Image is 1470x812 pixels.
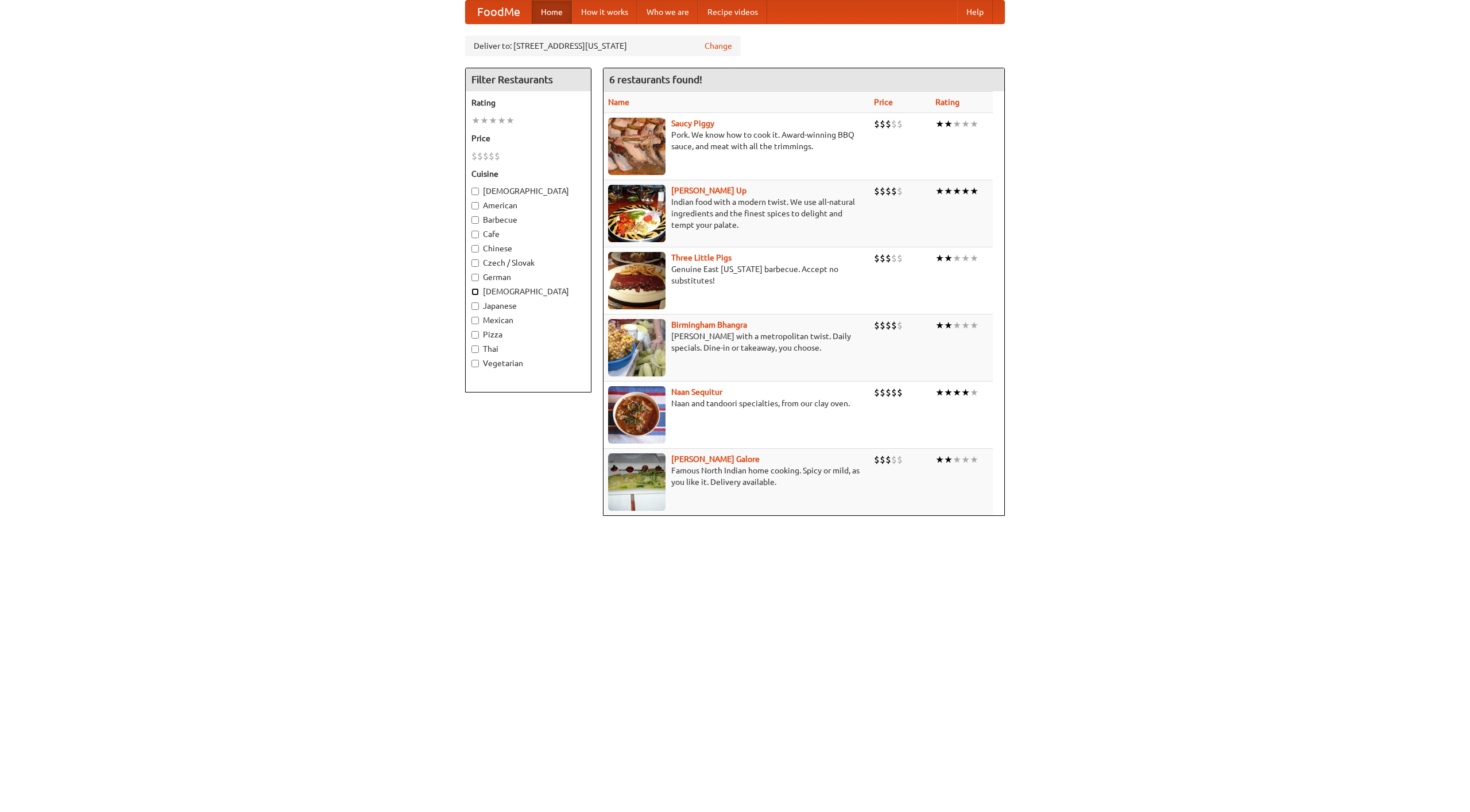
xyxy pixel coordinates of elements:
[671,253,732,262] a: Three Little Pigs
[961,185,970,197] li: ★
[471,300,585,312] label: Japanese
[489,114,497,127] li: ★
[471,200,585,211] label: American
[471,188,479,195] input: [DEMOGRAPHIC_DATA]
[961,252,970,265] li: ★
[471,231,479,238] input: Cafe
[671,320,747,329] b: Birmingham Bhangra
[874,453,880,466] li: $
[471,133,585,144] h5: Price
[957,1,993,24] a: Help
[953,118,961,130] li: ★
[671,186,746,195] a: [PERSON_NAME] Up
[471,216,479,224] input: Barbecue
[471,245,479,252] input: Chinese
[897,386,903,399] li: $
[471,274,479,281] input: German
[944,386,953,399] li: ★
[671,119,714,128] b: Saucy Piggy
[970,386,978,399] li: ★
[483,150,489,162] li: $
[494,150,500,162] li: $
[880,319,885,332] li: $
[897,319,903,332] li: $
[891,386,897,399] li: $
[471,360,479,367] input: Vegetarian
[637,1,698,24] a: Who we are
[885,453,891,466] li: $
[891,252,897,265] li: $
[874,98,893,107] a: Price
[885,386,891,399] li: $
[880,185,885,197] li: $
[935,118,944,130] li: ★
[471,358,585,369] label: Vegetarian
[466,1,532,24] a: FoodMe
[891,185,897,197] li: $
[471,243,585,254] label: Chinese
[953,453,961,466] li: ★
[953,386,961,399] li: ★
[608,331,865,353] p: [PERSON_NAME] with a metropolitan twist. Daily specials. Dine-in or takeaway, you choose.
[471,286,585,297] label: [DEMOGRAPHIC_DATA]
[465,36,741,56] div: Deliver to: [STREET_ADDRESS][US_STATE]
[471,202,479,209] input: American
[944,118,953,130] li: ★
[671,387,722,397] a: Naan Sequitur
[480,114,489,127] li: ★
[891,319,897,332] li: $
[608,263,865,286] p: Genuine East [US_STATE] barbecue. Accept no substitutes!
[885,185,891,197] li: $
[935,185,944,197] li: ★
[970,319,978,332] li: ★
[961,453,970,466] li: ★
[953,185,961,197] li: ★
[885,118,891,130] li: $
[506,114,514,127] li: ★
[608,98,629,107] a: Name
[572,1,637,24] a: How it works
[935,453,944,466] li: ★
[961,386,970,399] li: ★
[671,454,760,464] a: [PERSON_NAME] Galore
[608,129,865,152] p: Pork. We know how to cook it. Award-winning BBQ sauce, and meat with all the trimmings.
[608,185,666,242] img: curryup.jpg
[532,1,572,24] a: Home
[471,271,585,283] label: German
[608,196,865,231] p: Indian food with a modern twist. We use all-natural ingredients and the finest spices to delight ...
[885,319,891,332] li: $
[471,314,585,326] label: Mexican
[880,252,885,265] li: $
[944,252,953,265] li: ★
[471,345,479,353] input: Thai
[897,252,903,265] li: $
[935,319,944,332] li: ★
[608,398,865,409] p: Naan and tandoori specialties, from our clay oven.
[477,150,483,162] li: $
[471,343,585,355] label: Thai
[944,319,953,332] li: ★
[935,386,944,399] li: ★
[880,453,885,466] li: $
[961,319,970,332] li: ★
[891,118,897,130] li: $
[961,118,970,130] li: ★
[970,252,978,265] li: ★
[497,114,506,127] li: ★
[471,257,585,269] label: Czech / Slovak
[609,74,702,85] ng-pluralize: 6 restaurants found!
[471,331,479,339] input: Pizza
[944,453,953,466] li: ★
[608,118,666,175] img: saucy.jpg
[471,97,585,108] h5: Rating
[608,386,666,444] img: naansequitur.jpg
[471,114,480,127] li: ★
[897,453,903,466] li: $
[471,329,585,340] label: Pizza
[471,168,585,180] h5: Cuisine
[874,386,880,399] li: $
[874,319,880,332] li: $
[698,1,767,24] a: Recipe videos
